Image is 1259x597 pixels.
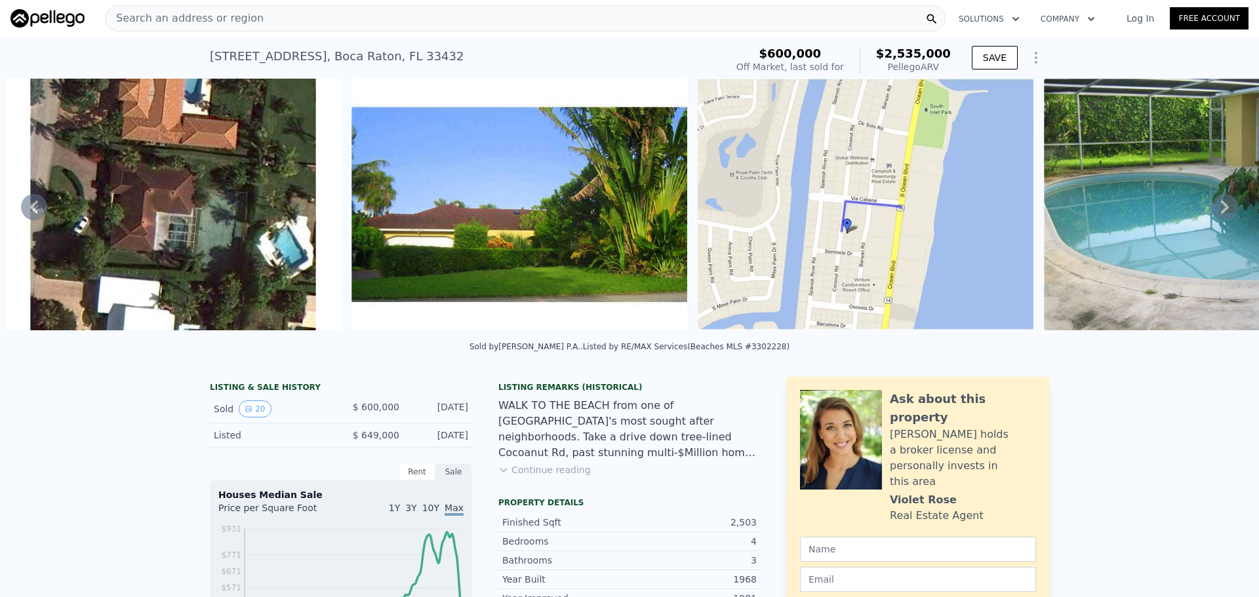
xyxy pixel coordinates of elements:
div: 2,503 [629,516,757,529]
tspan: $671 [221,567,241,576]
a: Free Account [1170,7,1249,29]
div: Property details [498,497,761,508]
div: Sold by [PERSON_NAME] P.A. . [470,342,583,351]
span: $ 649,000 [353,430,399,440]
button: Company [1030,7,1106,31]
img: Sale: 51178010 Parcel: 38118197 [5,79,341,330]
span: $2,535,000 [876,47,951,60]
div: Listed [214,429,330,442]
tspan: $771 [221,550,241,560]
div: Year Built [502,573,629,586]
img: Sale: 51178010 Parcel: 38118197 [698,79,1033,330]
button: Show Options [1023,45,1049,71]
div: Rent [399,463,435,480]
div: 4 [629,535,757,548]
span: 1Y [389,503,400,513]
span: 3Y [405,503,416,513]
tspan: $571 [221,583,241,592]
div: Pellego ARV [876,60,951,73]
div: Ask about this property [890,390,1036,427]
button: View historical data [239,400,271,417]
div: WALK TO THE BEACH from one of [GEOGRAPHIC_DATA]'s most sought after neighborhoods. Take a drive d... [498,398,761,461]
div: 3 [629,554,757,567]
button: SAVE [972,46,1018,69]
div: [PERSON_NAME] holds a broker license and personally invests in this area [890,427,1036,490]
input: Email [800,567,1036,592]
button: Continue reading [498,463,591,476]
span: Search an address or region [106,10,264,26]
div: [DATE] [410,400,468,417]
input: Name [800,537,1036,562]
a: Log In [1111,12,1170,25]
span: $ 600,000 [353,402,399,412]
span: $600,000 [759,47,822,60]
div: Listed by RE/MAX Services (Beaches MLS #3302228) [583,342,789,351]
div: LISTING & SALE HISTORY [210,382,472,395]
div: [STREET_ADDRESS] , Boca Raton , FL 33432 [210,47,464,66]
span: 10Y [422,503,439,513]
tspan: $931 [221,524,241,533]
div: Bathrooms [502,554,629,567]
div: Sold [214,400,330,417]
div: Finished Sqft [502,516,629,529]
div: Price per Square Foot [218,501,341,522]
div: Off Market, last sold for [736,60,844,73]
img: Pellego [10,9,85,28]
div: Bedrooms [502,535,629,548]
img: Sale: 51178010 Parcel: 38118197 [351,79,687,330]
div: Houses Median Sale [218,488,464,501]
div: Violet Rose [890,492,957,508]
div: Real Estate Agent [890,508,984,524]
button: Solutions [948,7,1030,31]
span: Max [445,503,464,516]
div: Listing Remarks (Historical) [498,382,761,393]
div: 1968 [629,573,757,586]
div: Sale [435,463,472,480]
div: [DATE] [410,429,468,442]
